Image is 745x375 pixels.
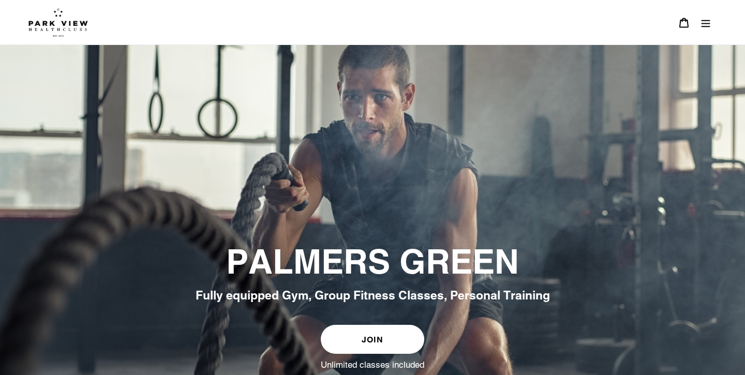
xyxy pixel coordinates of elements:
button: Menu [695,11,717,34]
img: Park view health clubs is a gym near you. [28,8,88,37]
a: JOIN [321,325,424,354]
span: Fully equipped Gym, Group Fitness Classes, Personal Training [196,288,550,302]
h2: PALMERS GREEN [91,242,654,282]
label: Unlimited classes included [321,359,424,370]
